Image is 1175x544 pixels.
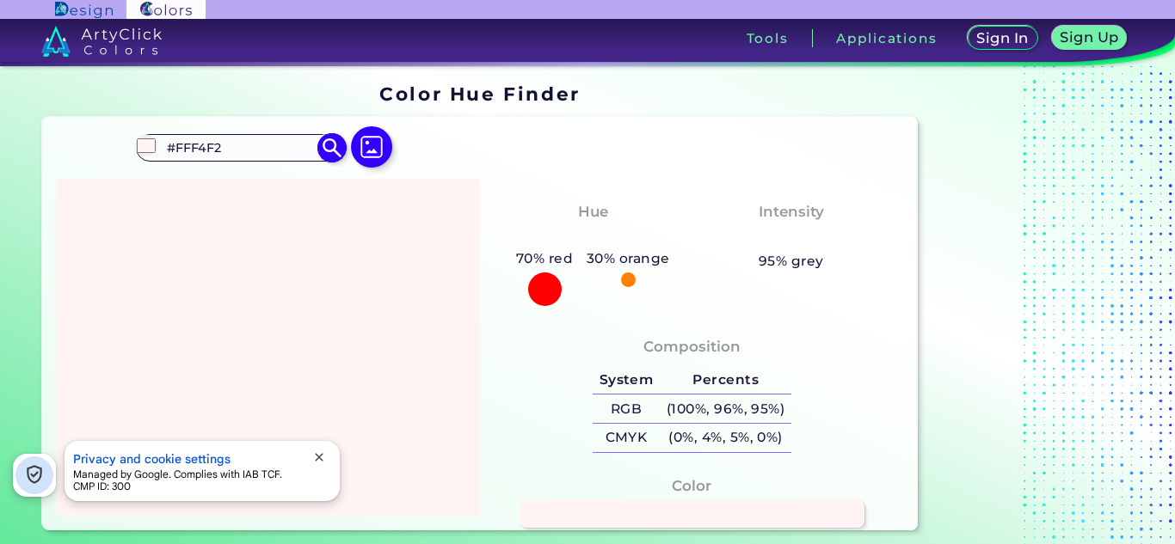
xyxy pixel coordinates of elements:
h5: 30% orange [580,248,676,270]
a: Sign In [971,28,1035,49]
h4: Hue [578,199,608,224]
h5: 95% grey [759,250,824,272]
h5: 70% red [509,248,580,270]
input: type color.. [161,137,321,160]
h4: Color [672,474,711,498]
img: ArtyClick Design logo [55,2,113,18]
h5: Sign In [979,32,1026,45]
h5: RGB [593,394,660,423]
img: logo_artyclick_colors_white.svg [41,26,163,57]
h5: CMYK [593,424,660,452]
h3: Tools [747,32,789,45]
img: icon picture [351,126,392,168]
a: Sign Up [1055,28,1123,49]
h4: Composition [643,334,741,359]
iframe: Advertisement [925,76,1140,537]
h3: Orangy Red [538,227,648,248]
h3: Applications [836,32,937,45]
h5: (100%, 96%, 95%) [660,394,791,423]
h4: Intensity [759,199,824,224]
h5: Sign Up [1062,31,1116,44]
img: icon search [317,133,348,163]
h1: Color Hue Finder [379,81,580,107]
h3: Almost None [730,227,852,248]
h5: (0%, 4%, 5%, 0%) [660,424,791,452]
h5: Percents [660,366,791,394]
h5: System [593,366,660,394]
